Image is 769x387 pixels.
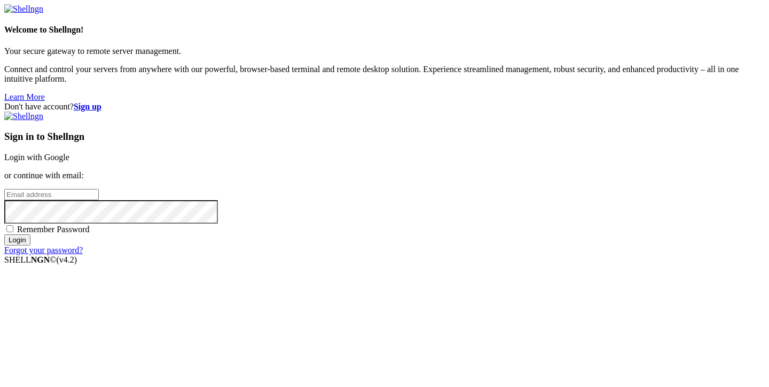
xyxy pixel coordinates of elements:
[31,255,50,264] b: NGN
[4,246,83,255] a: Forgot your password?
[4,171,765,180] p: or continue with email:
[4,189,99,200] input: Email address
[4,234,30,246] input: Login
[4,65,765,84] p: Connect and control your servers from anywhere with our powerful, browser-based terminal and remo...
[4,102,765,112] div: Don't have account?
[4,92,45,101] a: Learn More
[4,131,765,143] h3: Sign in to Shellngn
[4,4,43,14] img: Shellngn
[4,46,765,56] p: Your secure gateway to remote server management.
[4,255,77,264] span: SHELL ©
[74,102,101,111] a: Sign up
[6,225,13,232] input: Remember Password
[4,112,43,121] img: Shellngn
[57,255,77,264] span: 4.2.0
[4,25,765,35] h4: Welcome to Shellngn!
[17,225,90,234] span: Remember Password
[4,153,69,162] a: Login with Google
